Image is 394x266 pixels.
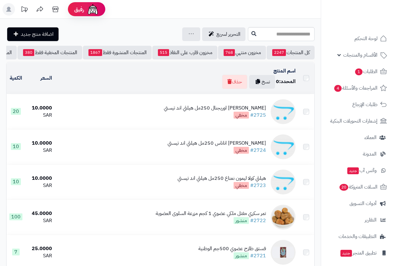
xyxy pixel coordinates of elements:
[352,100,377,109] span: طلبات الإرجاع
[325,196,390,211] a: أدوات التسويق
[325,163,390,178] a: وآتس آبجديد
[325,180,390,194] a: السلات المتروكة20
[28,245,52,252] div: 25.0000
[325,147,390,161] a: المدونة
[271,134,296,159] img: هيلثي كولا اناناس 250مل هيلثي اند تيستي
[250,111,266,119] a: #2725
[28,105,52,112] div: 10.0000
[198,245,266,252] div: فستق طازح عضوي 500جم الوطنية
[334,85,342,92] span: 4
[28,217,52,224] div: SAR
[330,117,377,125] span: إشعارات التحويلات البنكية
[276,78,296,85] div: المحدد:
[325,229,390,244] a: التطبيقات والخدمات
[354,34,377,43] span: لوحة التحكم
[168,140,266,147] div: [PERSON_NAME] اناناس 250مل هيلثي اند تيستي
[202,27,245,41] a: التحرير لسريع
[152,46,217,59] a: مخزون قارب على النفاذ515
[218,46,266,59] a: مخزون منتهي768
[156,210,266,217] div: تمر سكري مفتل ملكي عضوي 1 كجم مزرعة السلوى العضوية
[271,205,296,230] img: تمر سكري مفتل ملكي عضوي 1 كجم مزرعة السلوى العضوية
[10,74,22,82] a: الكمية
[11,178,21,185] span: 10
[7,27,59,41] a: اضافة منتج جديد
[28,182,52,189] div: SAR
[234,182,249,189] span: مخفي
[234,217,249,224] span: منشور
[28,175,52,182] div: 10.0000
[21,30,54,38] span: اضافة منتج جديد
[340,250,352,257] span: جديد
[325,81,390,96] a: المراجعات والأسئلة4
[17,3,32,17] a: تحديثات المنصة
[28,252,52,259] div: SAR
[325,130,390,145] a: العملاء
[249,75,275,89] button: نسخ
[234,252,249,259] span: منشور
[325,245,390,260] a: تطبيق المتجرجديد
[363,150,377,158] span: المدونة
[224,49,235,56] span: 768
[339,232,377,241] span: التطبيقات والخدمات
[271,240,296,265] img: فستق طازح عضوي 500جم الوطنية
[88,49,102,56] span: 1867
[178,175,266,182] div: هيلثي كولا ليمون نعناع 250مل هيلثي اند تيستي
[364,133,377,142] span: العملاء
[158,49,169,56] span: 515
[234,112,249,119] span: مخفي
[74,6,84,13] span: رفيق
[349,199,377,208] span: أدوات التسويق
[11,143,21,150] span: 10
[276,78,279,85] span: 0
[325,31,390,46] a: لوحة التحكم
[347,166,377,175] span: وآتس آب
[164,105,266,112] div: [PERSON_NAME] اوريجنال 250مل هيلثي اند تيستي
[250,217,266,224] a: #2722
[11,108,21,115] span: 20
[347,167,359,174] span: جديد
[334,84,377,92] span: المراجعات والأسئلة
[325,212,390,227] a: التقارير
[222,75,247,89] button: حذف
[250,147,266,154] a: #2724
[271,170,296,194] img: هيلثي كولا ليمون نعناع 250مل هيلثي اند تيستي
[9,213,22,220] span: 100
[340,249,377,257] span: تطبيق المتجر
[87,3,99,16] img: ai-face.png
[28,147,52,154] div: SAR
[250,182,266,189] a: #2723
[325,114,390,128] a: إشعارات التحويلات البنكية
[355,68,363,75] span: 1
[83,46,152,59] a: المنتجات المنشورة فقط1867
[272,49,286,56] span: 2247
[28,112,52,119] div: SAR
[28,210,52,217] div: 45.0000
[234,147,249,154] span: مخفي
[365,216,377,224] span: التقارير
[40,74,52,82] a: السعر
[28,140,52,147] div: 10.0000
[343,51,377,59] span: الأقسام والمنتجات
[23,49,34,56] span: 380
[273,67,296,75] a: اسم المنتج
[250,252,266,259] a: #2721
[339,183,377,191] span: السلات المتروكة
[267,46,315,59] a: كل المنتجات2247
[12,249,20,255] span: 7
[354,67,377,76] span: الطلبات
[352,17,388,30] img: logo-2.png
[325,97,390,112] a: طلبات الإرجاع
[216,30,240,38] span: التحرير لسريع
[271,99,296,124] img: هيلثي كولا اوريجنال 250مل هيلثي اند تيستي
[325,64,390,79] a: الطلبات1
[339,184,348,191] span: 20
[17,46,82,59] a: المنتجات المخفية فقط380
